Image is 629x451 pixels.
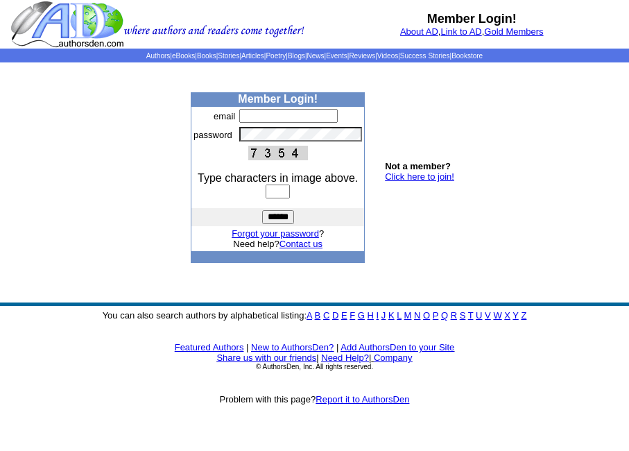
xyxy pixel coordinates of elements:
[427,12,517,26] b: Member Login!
[341,310,347,321] a: E
[323,310,329,321] a: C
[248,146,308,160] img: This Is CAPTCHA Image
[251,342,334,352] a: New to AuthorsDen?
[172,52,195,60] a: eBooks
[493,310,501,321] a: W
[218,52,239,60] a: Stories
[385,161,451,171] b: Not a member?
[332,310,338,321] a: D
[433,310,438,321] a: P
[476,310,482,321] a: U
[504,310,510,321] a: X
[400,26,438,37] a: About AD
[214,111,235,121] font: email
[216,352,316,363] a: Share us with our friends
[198,172,358,184] font: Type characters in image above.
[246,342,248,352] font: |
[146,52,170,60] a: Authors
[400,52,450,60] a: Success Stories
[385,171,454,182] a: Click here to join!
[326,52,347,60] a: Events
[241,52,264,60] a: Articles
[321,352,369,363] a: Need Help?
[521,310,526,321] a: Z
[350,310,355,321] a: F
[238,93,318,105] b: Member Login!
[316,394,409,405] a: Report it to AuthorsDen
[388,310,395,321] a: K
[460,310,466,321] a: S
[193,130,232,140] font: password
[423,310,430,321] a: O
[220,394,410,405] font: Problem with this page?
[404,310,412,321] a: M
[197,52,216,60] a: Books
[146,52,483,60] span: | | | | | | | | | | | |
[103,310,527,321] font: You can also search authors by alphabetical listing:
[397,310,402,321] a: L
[377,52,398,60] a: Videos
[374,352,413,363] a: Company
[468,310,474,321] a: T
[485,310,491,321] a: V
[233,239,322,249] font: Need help?
[400,26,544,37] font: , ,
[341,342,454,352] a: Add AuthorsDen to your Site
[279,239,322,249] a: Contact us
[232,228,319,239] a: Forgot your password
[358,310,365,321] a: G
[316,352,318,363] font: |
[440,26,481,37] a: Link to AD
[175,342,244,352] a: Featured Authors
[368,310,374,321] a: H
[307,52,325,60] a: News
[232,228,324,239] font: ?
[441,310,448,321] a: Q
[381,310,386,321] a: J
[484,26,543,37] a: Gold Members
[307,310,312,321] a: A
[288,52,305,60] a: Blogs
[512,310,518,321] a: Y
[414,310,420,321] a: N
[451,310,457,321] a: R
[256,363,373,371] font: © AuthorsDen, Inc. All rights reserved.
[451,52,483,60] a: Bookstore
[315,310,321,321] a: B
[336,342,338,352] font: |
[266,52,286,60] a: Poetry
[349,52,375,60] a: Reviews
[369,352,413,363] font: |
[377,310,379,321] a: I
